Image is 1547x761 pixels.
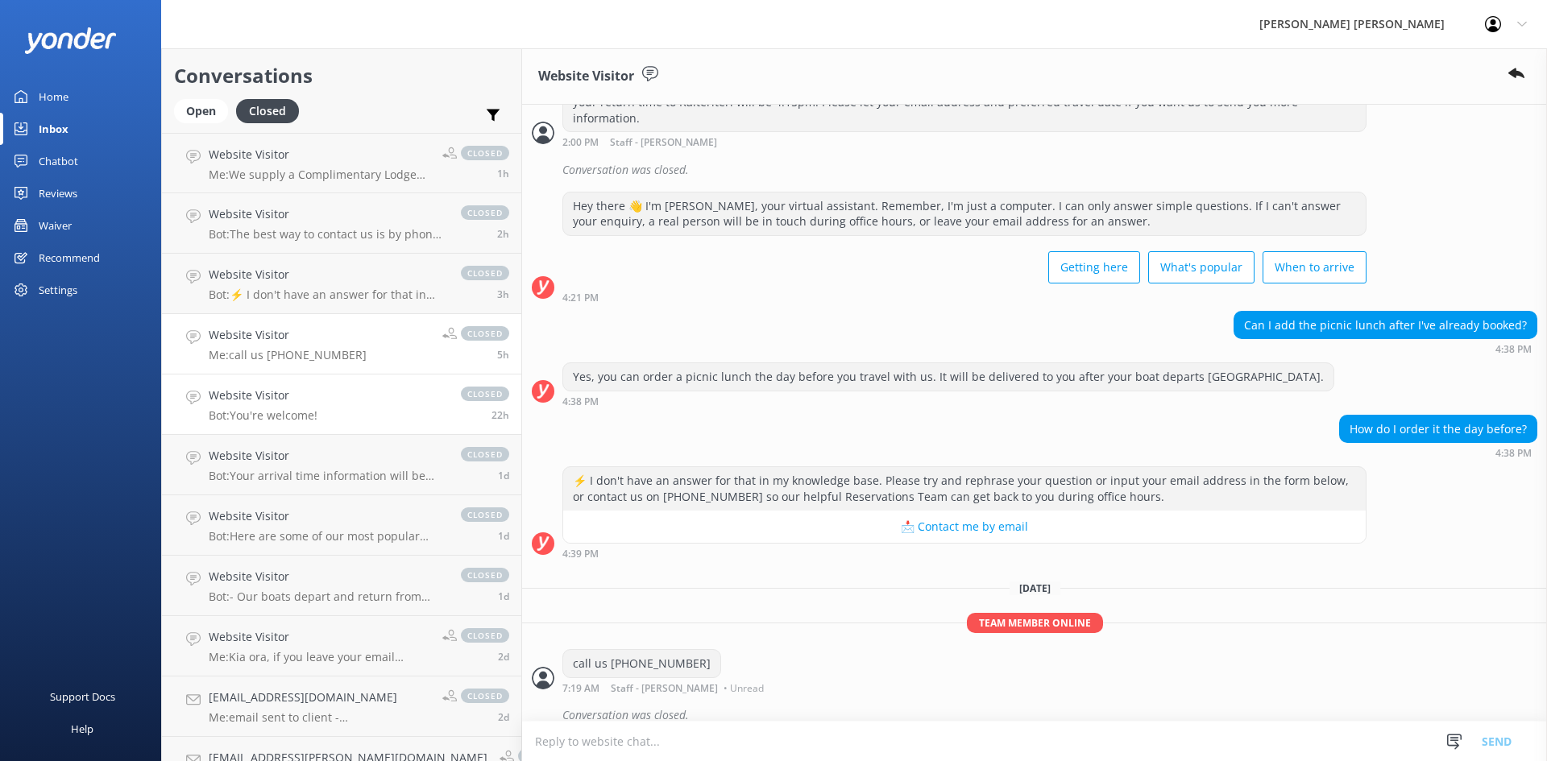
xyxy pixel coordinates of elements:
span: closed [461,266,509,280]
strong: 4:21 PM [562,293,599,303]
span: closed [461,628,509,643]
a: Open [174,101,236,119]
strong: 7:19 AM [562,684,599,693]
div: Conversation was closed. [562,156,1537,184]
span: closed [461,507,509,522]
div: 2025-09-11T19:19:53.385 [532,701,1537,729]
span: closed [461,689,509,703]
h4: Website Visitor [209,266,445,283]
div: Sep 12 2025 07:19am (UTC +12:00) Pacific/Auckland [562,682,768,693]
div: Yes, you can order a picnic lunch the day before you travel with us. It will be delivered to you ... [563,363,1333,391]
div: 2025-09-11T02:00:47.084 [532,156,1537,184]
p: Bot: ⚡ I don't have an answer for that in my knowledge base. Please try and rephrase your questio... [209,287,445,302]
span: Sep 12 2025 11:52am (UTC +12:00) Pacific/Auckland [497,167,509,180]
div: Sep 11 2025 04:38pm (UTC +12:00) Pacific/Auckland [1339,447,1537,458]
a: Website VisitorBot:⚡ I don't have an answer for that in my knowledge base. Please try and rephras... [162,254,521,314]
span: Sep 12 2025 11:00am (UTC +12:00) Pacific/Auckland [497,227,509,241]
strong: 4:38 PM [562,397,599,407]
p: Me: We supply a Complimentary Lodge Luggage Bag for overnight gear to be transported by boat to t... [209,168,430,182]
div: Support Docs [50,680,115,713]
h4: Website Visitor [209,447,445,465]
h2: Conversations [174,60,509,91]
a: Website VisitorMe:We supply a Complimentary Lodge Luggage Bag for overnight gear to be transporte... [162,133,521,193]
div: Waiver [39,209,72,242]
a: Website VisitorBot:Your arrival time information will be included in your booking confirmation. W... [162,435,521,495]
span: Sep 10 2025 08:25pm (UTC +12:00) Pacific/Auckland [498,529,509,543]
p: Bot: Here are some of our most popular trips: - Our most popular multiday trip is the 3-Day Kayak... [209,529,445,544]
button: What's popular [1148,251,1255,283]
a: Closed [236,101,307,119]
span: Sep 10 2025 11:50am (UTC +12:00) Pacific/Auckland [498,710,509,724]
span: closed [461,387,509,401]
h4: Website Visitor [209,326,367,344]
div: Hey there 👋 I'm [PERSON_NAME], your virtual assistant. Remember, I'm just a computer. I can only ... [563,192,1366,235]
div: Can I add the picnic lunch after I've already booked? [1234,312,1537,339]
strong: 2:00 PM [562,138,599,148]
h3: Website Visitor [538,66,634,87]
p: Me: email sent to client - [PERSON_NAME] [209,710,430,725]
span: Sep 10 2025 11:51am (UTC +12:00) Pacific/Auckland [498,650,509,664]
span: closed [461,326,509,341]
span: closed [461,146,509,160]
div: Sep 11 2025 04:38pm (UTC +12:00) Pacific/Auckland [1234,343,1537,354]
a: Website VisitorMe:call us [PHONE_NUMBER]closed5h [162,314,521,374]
div: ⚡ I don't have an answer for that in my knowledge base. Please try and rephrase your question or ... [563,467,1366,510]
div: Closed [236,99,299,123]
h4: Website Visitor [209,205,445,223]
span: Sep 11 2025 02:09pm (UTC +12:00) Pacific/Auckland [491,408,509,422]
button: 📩 Contact me by email [563,511,1366,543]
a: Website VisitorBot:The best way to contact us is by phone on [PHONE_NUMBER]. You can also use fre... [162,193,521,254]
span: Sep 12 2025 09:35am (UTC +12:00) Pacific/Auckland [497,287,509,301]
strong: 4:38 PM [1495,449,1532,458]
span: closed [461,568,509,582]
div: Chatbot [39,145,78,177]
a: Website VisitorBot:- Our boats depart and return from [GEOGRAPHIC_DATA]. - The Vista Cruise catam... [162,556,521,616]
span: Staff - [PERSON_NAME] [610,138,717,148]
img: yonder-white-logo.png [24,27,117,54]
button: Getting here [1048,251,1140,283]
span: Sep 11 2025 03:07am (UTC +12:00) Pacific/Auckland [498,469,509,482]
div: How do I order it the day before? [1340,416,1537,443]
div: Settings [39,274,77,306]
div: call us [PHONE_NUMBER] [563,650,720,677]
span: [DATE] [1010,581,1060,595]
strong: 4:39 PM [562,549,599,559]
strong: 4:38 PM [1495,345,1532,354]
span: closed [461,205,509,220]
p: Bot: - Our boats depart and return from [GEOGRAPHIC_DATA]. - The Vista Cruise catamaran cannot la... [209,589,445,604]
h4: Website Visitor [209,568,445,585]
div: Sep 11 2025 02:00pm (UTC +12:00) Pacific/Auckland [562,136,1367,148]
button: When to arrive [1263,251,1367,283]
h4: Website Visitor [209,507,445,525]
div: Sep 11 2025 04:21pm (UTC +12:00) Pacific/Auckland [562,292,1367,303]
h4: Website Visitor [209,387,317,404]
div: Home [39,81,68,113]
span: Staff - [PERSON_NAME] [611,684,718,693]
p: Me: Kia ora, if you leave your email address and your preferred travel dates we can send you more... [209,650,430,664]
span: • Unread [724,684,764,693]
div: Conversation was closed. [562,701,1537,729]
h4: Website Visitor [209,628,430,646]
a: Website VisitorMe:Kia ora, if you leave your email address and your preferred travel dates we can... [162,616,521,676]
a: Website VisitorBot:Here are some of our most popular trips: - Our most popular multiday trip is t... [162,495,521,556]
div: Sep 11 2025 04:38pm (UTC +12:00) Pacific/Auckland [562,395,1334,407]
span: Team member online [967,613,1103,633]
div: Reviews [39,177,77,209]
span: Sep 12 2025 07:19am (UTC +12:00) Pacific/Auckland [497,348,509,362]
p: Bot: The best way to contact us is by phone on [PHONE_NUMBER]. You can also use freephone 0800 22... [209,227,445,242]
p: Bot: Your arrival time information will be included in your booking confirmation. We encourage al... [209,469,445,483]
span: closed [461,447,509,461]
a: Website VisitorBot:You're welcome!closed22h [162,374,521,435]
p: Me: call us [PHONE_NUMBER] [209,348,367,362]
a: [EMAIL_ADDRESS][DOMAIN_NAME]Me:email sent to client - [PERSON_NAME]closed2d [162,676,521,737]
div: Sep 11 2025 04:39pm (UTC +12:00) Pacific/Auckland [562,548,1367,559]
div: Help [71,713,93,745]
div: Recommend [39,242,100,274]
p: Bot: You're welcome! [209,408,317,423]
div: Open [174,99,228,123]
div: Inbox [39,113,68,145]
h4: [EMAIL_ADDRESS][DOMAIN_NAME] [209,689,430,706]
h4: Website Visitor [209,146,430,163]
span: Sep 10 2025 04:39pm (UTC +12:00) Pacific/Auckland [498,589,509,603]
